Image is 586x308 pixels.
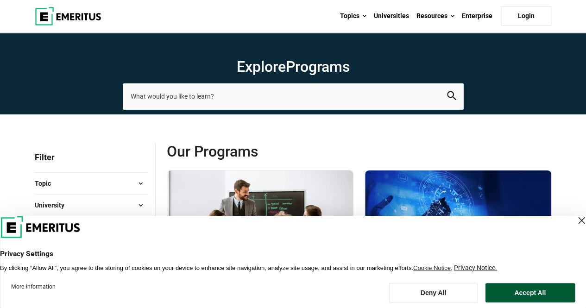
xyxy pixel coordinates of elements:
span: Programs [286,58,350,75]
a: search [447,94,456,102]
button: University [35,198,148,212]
span: Our Programs [167,142,359,161]
span: University [35,200,72,210]
h1: Explore [123,57,464,76]
input: search-page [123,83,464,109]
p: Filter [35,142,148,172]
img: Leading a Technology-Driven Organization | Online Leadership Course [167,170,353,263]
img: Technology Acceleration Program | Online Technology Course [365,170,551,263]
a: Login [501,6,552,26]
span: Topic [35,178,58,189]
button: Topic [35,176,148,190]
button: search [447,91,456,102]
